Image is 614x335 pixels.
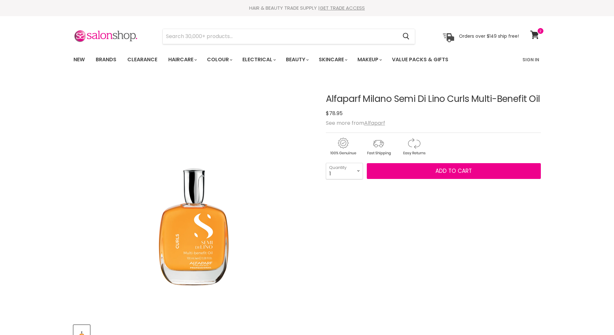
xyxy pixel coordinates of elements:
nav: Main [65,50,549,69]
a: Alfaparf [364,119,385,127]
a: New [69,53,90,66]
input: Search [163,29,398,44]
a: Sign In [519,53,543,66]
select: Quantity [326,163,363,179]
a: Colour [202,53,236,66]
a: Makeup [353,53,386,66]
span: See more from [326,119,385,127]
p: Orders over $149 ship free! [459,33,519,39]
a: GET TRADE ACCESS [320,5,365,11]
img: shipping.gif [361,137,395,156]
h1: Alfaparf Milano Semi Di Lino Curls Multi-Benefit Oil [326,94,541,104]
div: Alfaparf Milano Semi Di Lino Curls Multi-Benefit Oil image. Click or Scroll to Zoom. [73,78,314,319]
a: Value Packs & Gifts [387,53,453,66]
a: Electrical [238,53,280,66]
a: Haircare [163,53,201,66]
a: Beauty [281,53,313,66]
a: Brands [91,53,121,66]
img: returns.gif [397,137,431,156]
img: Alfaparf Milano Semi Di Lino Curls Multi-Benefit Oil [81,85,307,311]
ul: Main menu [69,50,486,69]
form: Product [162,29,415,44]
span: Add to cart [435,167,472,175]
img: genuine.gif [326,137,360,156]
a: Skincare [314,53,351,66]
span: $78.95 [326,110,343,117]
div: HAIR & BEAUTY TRADE SUPPLY | [65,5,549,11]
button: Add to cart [367,163,541,179]
a: Clearance [122,53,162,66]
button: Search [398,29,415,44]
